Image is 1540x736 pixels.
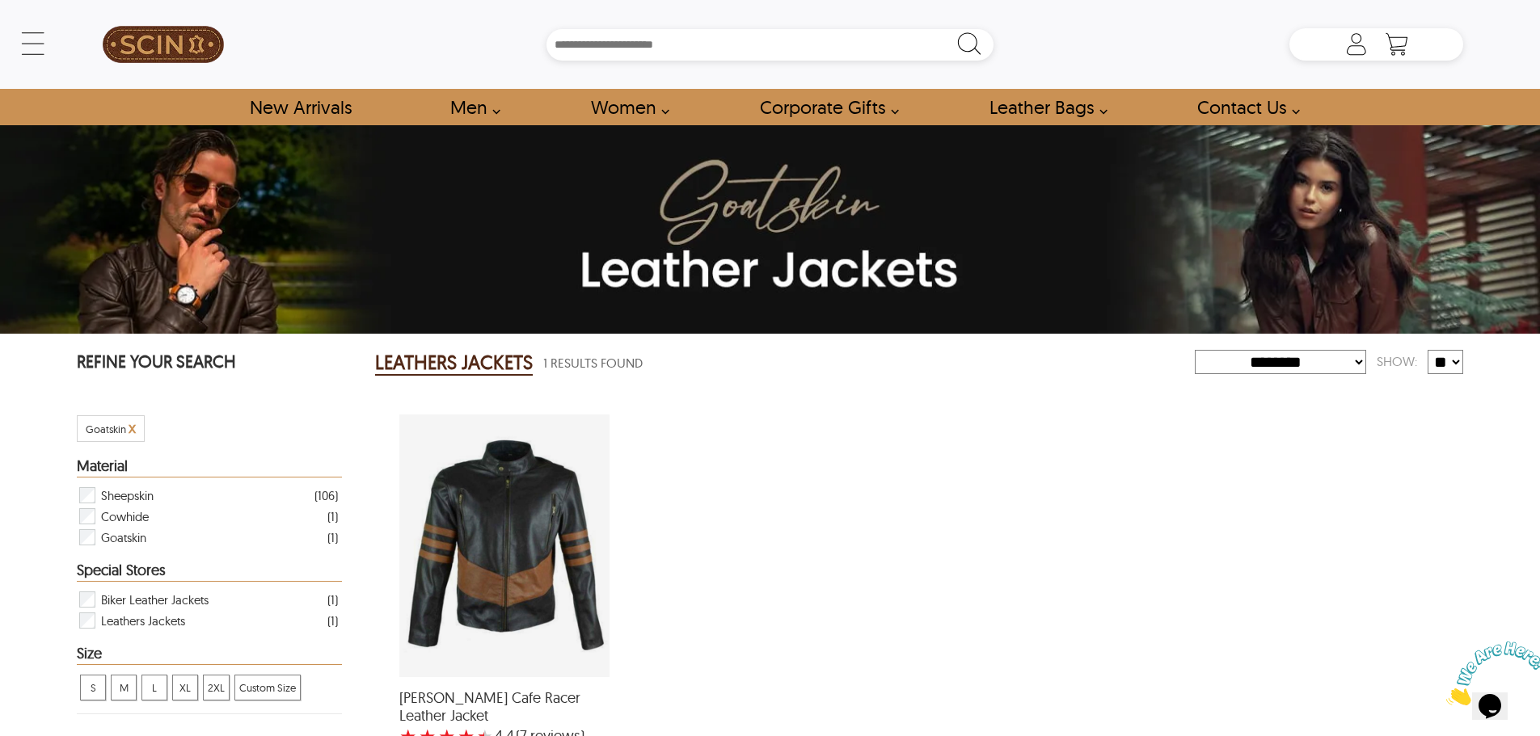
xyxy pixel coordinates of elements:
[399,689,610,724] span: Archer Cafe Racer Leather Jacket
[77,646,342,665] div: Heading Filter Leathers Jackets by Size
[101,506,149,527] span: Cowhide
[80,675,106,700] div: View S Leathers Jackets
[111,675,137,700] div: View M Leathers Jackets
[173,675,197,700] span: XL
[129,418,136,437] span: Cancel Filter
[172,675,198,700] div: View XL Leathers Jackets
[327,528,338,548] div: ( 1 )
[314,486,338,506] div: ( 106 )
[971,89,1116,125] a: Shop Leather Bags
[78,485,338,506] div: Filter Sheepskin Leathers Jackets
[327,507,338,527] div: ( 1 )
[203,675,230,700] div: View 2XL Leathers Jackets
[77,350,342,376] p: REFINE YOUR SEARCH
[101,589,209,610] span: Biker Leather Jackets
[375,350,533,376] h2: LEATHERS JACKETS
[78,610,338,631] div: Filter Leathers Jackets Leathers Jackets
[204,675,229,700] span: 2XL
[1179,89,1309,125] a: contact-us
[112,675,136,700] span: M
[86,423,126,435] span: Filter Goatskin
[231,89,369,125] a: Shop New Arrivals
[77,8,250,81] a: SCIN
[141,675,167,700] div: View L Leathers Jackets
[1366,347,1428,376] div: Show:
[81,675,105,700] span: S
[77,458,342,477] div: Heading Filter Leathers Jackets by Material
[327,611,338,631] div: ( 1 )
[432,89,509,125] a: shop men's leather jackets
[103,8,224,81] img: SCIN
[375,347,1195,379] div: Leathers Jackets 1 Results Found
[741,89,908,125] a: Shop Leather Corporate Gifts
[77,562,342,582] div: Heading Filter Leathers Jackets by Special Stores
[327,590,338,610] div: ( 1 )
[1381,32,1413,57] a: Shopping Cart
[78,527,338,548] div: Filter Goatskin Leathers Jackets
[142,675,167,700] span: L
[235,675,300,700] span: Custom Size
[6,6,107,70] img: Chat attention grabber
[543,353,643,373] span: 1 Results Found
[572,89,678,125] a: Shop Women Leather Jackets
[78,589,338,610] div: Filter Biker Leather Jackets Leathers Jackets
[101,485,154,506] span: Sheepskin
[1440,635,1540,712] iframe: chat widget
[101,610,185,631] span: Leathers Jackets
[234,675,301,700] div: View Custom Size Leathers Jackets
[101,527,146,548] span: Goatskin
[78,506,338,527] div: Filter Cowhide Leathers Jackets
